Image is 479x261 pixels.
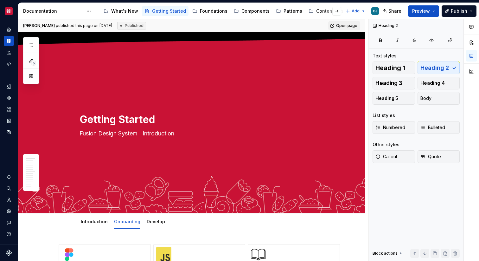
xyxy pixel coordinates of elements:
span: Numbered [375,124,405,131]
div: Foundations [200,8,227,14]
button: Heading 3 [373,77,415,89]
a: Content Design [306,6,353,16]
textarea: Getting Started [78,112,318,127]
div: Page tree [101,5,342,17]
div: Text styles [373,53,397,59]
a: Patterns [273,6,305,16]
span: Body [420,95,431,101]
a: Onboarding [114,219,140,224]
div: Documentation [23,8,83,14]
a: Settings [4,206,14,216]
span: [PERSON_NAME] [23,23,55,28]
button: Search ⌘K [4,183,14,193]
div: List styles [373,112,395,119]
a: Getting Started [142,6,188,16]
a: Data sources [4,127,14,137]
div: Develop [144,215,168,228]
div: Onboarding [112,215,143,228]
a: Invite team [4,195,14,205]
img: f4f33d50-0937-4074-a32a-c7cda971eed1.png [5,7,13,15]
button: Quote [418,150,460,163]
svg: Supernova Logo [6,250,12,256]
div: Published [117,22,146,29]
div: Components [241,8,270,14]
span: Bulleted [420,124,445,131]
a: Design tokens [4,82,14,92]
a: Storybook stories [4,116,14,126]
div: Getting Started [152,8,186,14]
button: Share [379,5,406,17]
a: Introduction [81,219,108,224]
textarea: Fusion Design System | Introduction [78,128,318,139]
span: Open page [336,23,357,28]
a: Home [4,24,14,35]
button: Add [344,7,367,16]
span: Add [352,9,360,14]
a: Open page [328,21,360,30]
a: Develop [147,219,165,224]
span: Heading 1 [375,65,405,71]
button: Preview [408,5,439,17]
div: Block actions [373,249,403,258]
button: Heading 5 [373,92,415,105]
a: Assets [4,104,14,114]
div: Other styles [373,141,399,148]
a: Foundations [190,6,230,16]
a: Analytics [4,47,14,57]
div: Content Design [316,8,351,14]
span: Share [388,8,401,14]
div: Patterns [284,8,302,14]
a: What's New [101,6,141,16]
button: Bulleted [418,121,460,134]
span: Preview [412,8,430,14]
span: Quote [420,153,441,160]
a: Code automation [4,59,14,69]
a: Components [4,93,14,103]
span: Heading 5 [375,95,398,101]
span: Publish [451,8,467,14]
span: Heading 4 [420,80,445,86]
span: published this page on [DATE] [23,23,112,28]
span: 5 [31,61,36,66]
button: Callout [373,150,415,163]
button: Heading 1 [373,62,415,74]
button: Publish [442,5,476,17]
div: What's New [111,8,138,14]
button: Notifications [4,172,14,182]
a: Documentation [4,36,14,46]
span: Callout [375,153,397,160]
button: Numbered [373,121,415,134]
div: Introduction [78,215,110,228]
div: CJ [373,9,377,14]
button: Heading 4 [418,77,460,89]
span: Heading 3 [375,80,402,86]
a: Components [231,6,272,16]
button: Contact support [4,218,14,228]
button: Body [418,92,460,105]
